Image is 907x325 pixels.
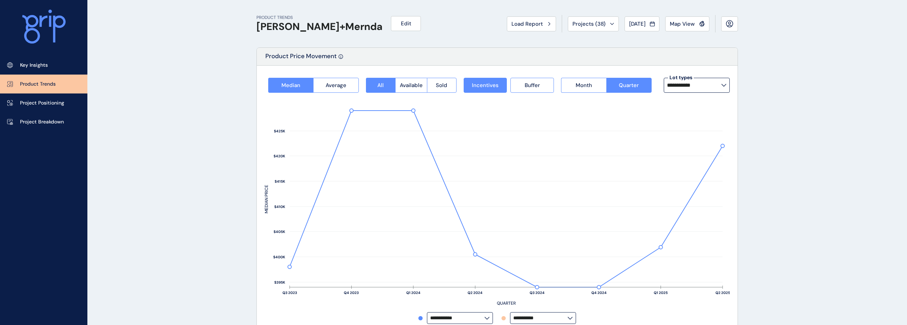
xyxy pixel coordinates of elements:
button: Incentives [464,78,507,93]
span: [DATE] [629,20,646,27]
text: $425K [274,129,285,133]
span: Month [576,82,592,89]
text: Q1 2025 [654,290,668,295]
button: [DATE] [625,16,659,31]
button: Buffer [510,78,554,93]
text: $415K [275,179,285,184]
span: Available [400,82,423,89]
text: Q1 2024 [406,290,421,295]
button: All [366,78,395,93]
span: Load Report [511,20,543,27]
text: Q2 2025 [715,290,730,295]
span: Average [326,82,346,89]
label: Lot types [668,74,694,81]
button: Edit [391,16,421,31]
span: Incentives [472,82,499,89]
span: Map View [670,20,695,27]
text: $410K [274,204,285,209]
p: Project Positioning [20,100,64,107]
text: Q4 2024 [591,290,607,295]
h1: [PERSON_NAME]+Mernda [256,21,382,33]
p: PRODUCT TRENDS [256,15,382,21]
text: $395K [274,280,285,285]
span: Projects ( 38 ) [572,20,606,27]
button: Projects (38) [568,16,619,31]
span: Quarter [619,82,639,89]
p: Key Insights [20,62,48,69]
button: Month [561,78,606,93]
p: Product Price Movement [265,52,337,65]
text: Q2 2024 [468,290,483,295]
p: Product Trends [20,81,56,88]
span: Buffer [525,82,540,89]
text: QUARTER [497,300,516,306]
p: Project Breakdown [20,118,64,126]
button: Median [268,78,313,93]
button: Load Report [507,16,556,31]
text: Q4 2023 [344,290,359,295]
span: All [377,82,384,89]
span: Edit [401,20,411,27]
text: Q3 2024 [530,290,545,295]
span: Sold [436,82,447,89]
text: $420K [274,154,285,158]
text: $405K [274,229,285,234]
button: Available [395,78,427,93]
span: Median [281,82,300,89]
button: Map View [665,16,709,31]
text: $400K [273,255,285,259]
button: Sold [427,78,457,93]
text: Q3 2023 [282,290,297,295]
text: MEDIAN PRICE [264,185,269,213]
button: Quarter [606,78,652,93]
button: Average [313,78,358,93]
